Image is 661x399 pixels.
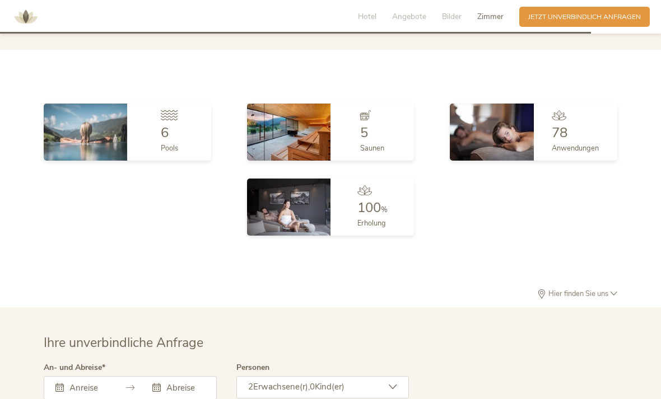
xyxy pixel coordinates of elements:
[552,143,599,153] span: Anwendungen
[381,205,388,215] span: %
[360,143,384,153] span: Saunen
[248,381,253,392] span: 2
[442,11,462,22] span: Bilder
[315,381,345,392] span: Kind(er)
[360,124,368,142] span: 5
[357,199,381,217] span: 100
[552,124,567,142] span: 78
[477,11,504,22] span: Zimmer
[310,381,315,392] span: 0
[44,334,203,351] span: Ihre unverbindliche Anfrage
[164,382,204,393] input: Abreise
[253,381,310,392] span: Erwachsene(r),
[44,364,105,372] label: An- und Abreise
[236,364,269,372] label: Personen
[9,13,43,20] a: AMONTI & LUNARIS Wellnessresort
[392,11,426,22] span: Angebote
[161,143,178,153] span: Pools
[528,12,641,22] span: Jetzt unverbindlich anfragen
[67,382,108,393] input: Anreise
[358,11,376,22] span: Hotel
[546,290,611,298] span: Hier finden Sie uns
[357,218,386,228] span: Erholung
[161,124,169,142] span: 6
